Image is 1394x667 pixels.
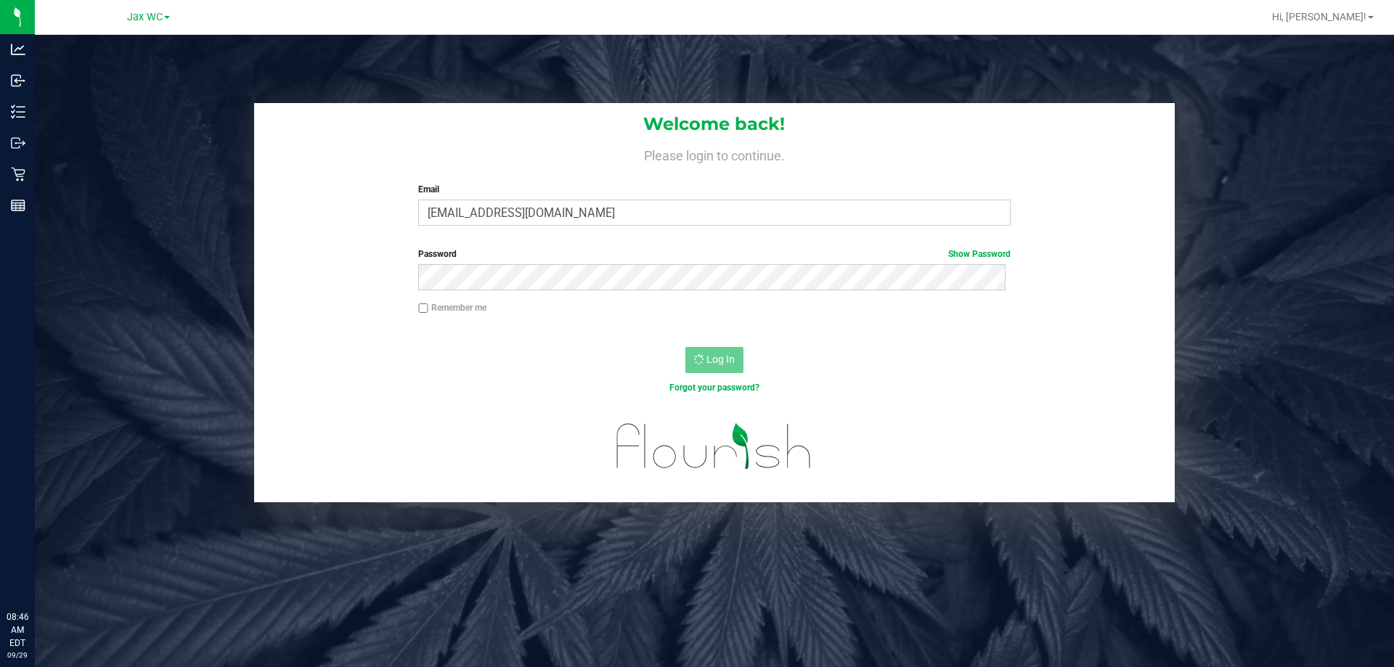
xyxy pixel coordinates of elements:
[11,73,25,88] inline-svg: Inbound
[948,249,1011,259] a: Show Password
[706,353,735,365] span: Log In
[669,382,759,393] a: Forgot your password?
[11,42,25,57] inline-svg: Analytics
[599,409,829,483] img: flourish_logo.svg
[1272,11,1366,22] span: Hi, [PERSON_NAME]!
[254,145,1175,163] h4: Please login to continue.
[254,115,1175,134] h1: Welcome back!
[418,301,486,314] label: Remember me
[127,11,163,23] span: Jax WC
[11,136,25,150] inline-svg: Outbound
[11,198,25,213] inline-svg: Reports
[7,650,28,660] p: 09/29
[685,347,743,373] button: Log In
[418,183,1010,196] label: Email
[7,610,28,650] p: 08:46 AM EDT
[418,249,457,259] span: Password
[418,303,428,314] input: Remember me
[11,105,25,119] inline-svg: Inventory
[11,167,25,181] inline-svg: Retail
